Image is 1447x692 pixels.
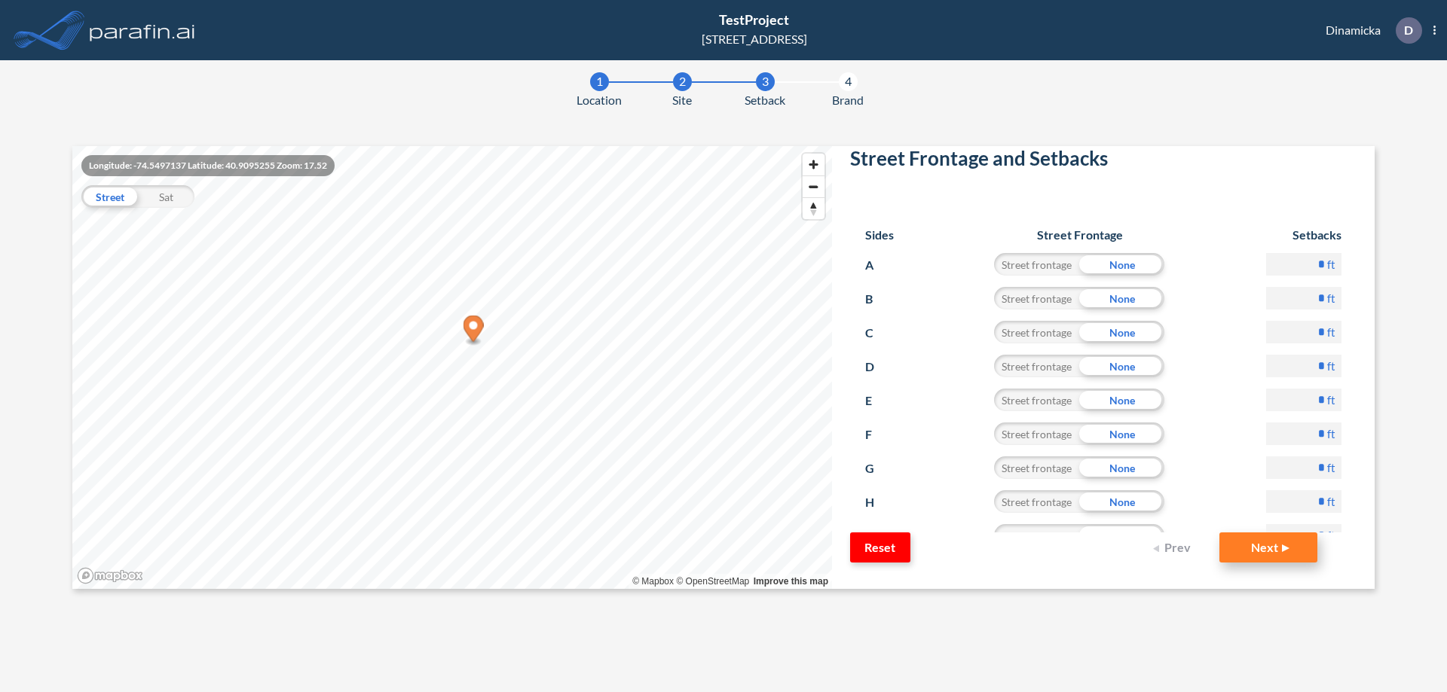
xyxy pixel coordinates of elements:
[803,198,824,219] span: Reset bearing to north
[1404,23,1413,37] p: D
[850,532,910,562] button: Reset
[865,389,893,413] p: E
[87,15,198,45] img: logo
[77,567,143,584] a: Mapbox homepage
[865,287,893,311] p: B
[865,253,893,277] p: A
[1079,355,1164,377] div: None
[865,456,893,480] p: G
[865,355,893,379] p: D
[980,227,1179,242] h6: Street Frontage
[463,316,484,346] div: Map marker
[1303,17,1436,44] div: Dinamicka
[1079,490,1164,513] div: None
[672,91,692,109] span: Site
[632,576,674,587] a: Mapbox
[1327,325,1335,340] label: ft
[994,422,1079,445] div: Street frontage
[756,72,775,91] div: 3
[994,524,1079,547] div: Street frontage
[81,185,138,208] div: Street
[803,154,824,175] button: Zoom in
[994,287,1079,309] div: Street frontage
[1079,321,1164,343] div: None
[1079,389,1164,411] div: None
[850,147,1357,176] h2: Street Frontage and Setbacks
[865,524,893,548] p: I
[673,72,692,91] div: 2
[1266,227,1341,242] h6: Setbacks
[1327,257,1335,272] label: ft
[1079,456,1164,479] div: None
[803,197,824,219] button: Reset bearing to north
[1079,253,1164,276] div: None
[719,11,789,28] span: TestProject
[72,146,832,589] canvas: Map
[754,576,828,587] a: Improve this map
[745,91,785,109] span: Setback
[1327,291,1335,306] label: ft
[994,456,1079,479] div: Street frontage
[1327,426,1335,441] label: ft
[803,175,824,197] button: Zoom out
[1079,524,1164,547] div: None
[994,490,1079,513] div: Street frontage
[1327,528,1335,543] label: ft
[1327,392,1335,407] label: ft
[1144,532,1204,562] button: Prev
[1327,460,1335,475] label: ft
[1327,358,1335,373] label: ft
[1079,422,1164,445] div: None
[994,389,1079,411] div: Street frontage
[994,253,1079,276] div: Street frontage
[138,185,194,208] div: Sat
[994,355,1079,377] div: Street frontage
[865,422,893,447] p: F
[702,30,807,48] div: [STREET_ADDRESS]
[839,72,858,91] div: 4
[577,91,622,109] span: Location
[1327,494,1335,509] label: ft
[865,490,893,514] p: H
[81,155,335,176] div: Longitude: -74.5497137 Latitude: 40.9095255 Zoom: 17.52
[1079,287,1164,309] div: None
[590,72,609,91] div: 1
[1219,532,1317,562] button: Next
[865,321,893,345] p: C
[676,576,749,587] a: OpenStreetMap
[832,91,864,109] span: Brand
[865,227,894,242] h6: Sides
[994,321,1079,343] div: Street frontage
